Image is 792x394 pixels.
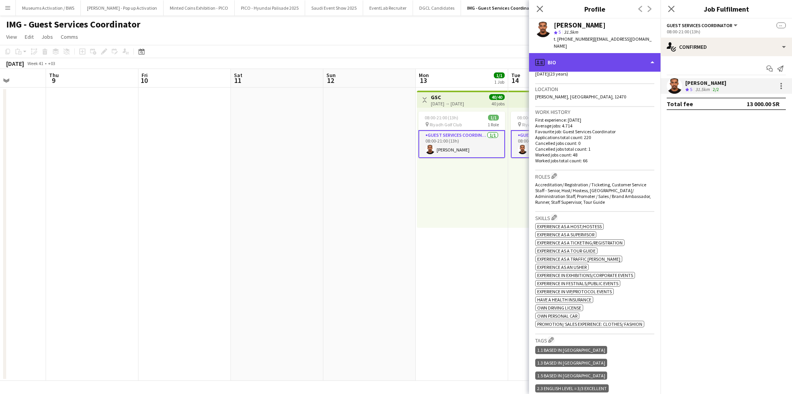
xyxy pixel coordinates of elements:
[535,336,654,344] h3: Tags
[41,33,53,40] span: Jobs
[535,359,607,367] div: 1.3 Based in [GEOGRAPHIC_DATA]
[713,86,719,92] app-skills-label: 2/2
[535,71,568,77] span: [DATE] (23 years)
[494,72,505,78] span: 1/1
[413,0,461,15] button: DGCL Candidates
[535,372,607,380] div: 1.5 Based in [GEOGRAPHIC_DATA]
[694,86,711,93] div: 31.5km
[537,280,618,286] span: Experience in Festivals/Public Events
[535,384,609,392] div: 2.3 English Level = 3/3 Excellent
[537,321,642,327] span: Promotion/ Sales Experience: Clothes/ Fashion
[48,60,55,66] div: +03
[690,86,692,92] span: 5
[325,76,336,85] span: 12
[667,22,732,28] span: Guest Services Coordinator
[537,297,591,303] span: Have a Health Insurance
[537,289,612,294] span: Experience in VIP/Protocol Events
[535,172,654,180] h3: Roles
[233,76,242,85] span: 11
[48,76,59,85] span: 9
[418,112,505,158] app-job-card: 08:00-21:00 (13h)1/1 Riyadh Golf Club1 RoleGuest Services Coordinator1/108:00-21:00 (13h)[PERSON_...
[535,123,654,129] p: Average jobs: 4.714
[425,115,458,120] span: 08:00-21:00 (13h)
[535,134,654,140] p: Applications total count: 220
[747,100,780,108] div: 13 000.00 SR
[38,32,56,42] a: Jobs
[537,248,596,254] span: Experience as a Tour Guide
[517,115,551,120] span: 08:00-21:00 (13h)
[558,29,561,35] span: 5
[363,0,413,15] button: EventLab Recruiter
[61,33,78,40] span: Comms
[494,79,504,85] div: 1 Job
[661,38,792,56] div: Confirmed
[430,122,462,127] span: Riyadh Golf Club
[661,4,792,14] h3: Job Fulfilment
[537,240,623,246] span: Experience as a Ticketing/Registration
[667,22,739,28] button: Guest Services Coordinator
[58,32,81,42] a: Comms
[535,108,654,115] h3: Work history
[489,94,505,100] span: 40/40
[529,4,661,14] h3: Profile
[685,79,726,86] div: [PERSON_NAME]
[234,72,242,79] span: Sat
[535,117,654,123] p: First experience: [DATE]
[140,76,148,85] span: 10
[537,224,602,229] span: Experience as a Host/Hostess
[667,100,693,108] div: Total fee
[25,33,34,40] span: Edit
[537,256,620,262] span: Experience as a Traffic [PERSON_NAME]
[511,130,597,158] app-card-role: Guest Services Coordinator1/108:00-21:00 (13h)[PERSON_NAME]
[488,122,499,127] span: 1 Role
[6,19,140,30] h1: IMG - Guest Services Coordinator
[326,72,336,79] span: Sun
[562,29,580,35] span: 31.5km
[6,60,24,67] div: [DATE]
[554,36,594,42] span: t. [PHONE_NUMBER]
[522,122,554,127] span: Riyadh Golf Club
[537,313,577,319] span: Own Personal Car
[777,22,786,28] span: --
[535,152,654,158] p: Worked jobs count: 48
[16,0,81,15] button: Museums Activation / BWS
[418,130,505,158] app-card-role: Guest Services Coordinator1/108:00-21:00 (13h)[PERSON_NAME]
[554,36,652,49] span: | [EMAIL_ADDRESS][DOMAIN_NAME]
[529,53,661,72] div: Bio
[535,129,654,134] p: Favourite job: Guest Services Coordinator
[535,86,654,93] h3: Location
[22,32,37,42] a: Edit
[511,72,520,79] span: Tue
[431,101,464,107] div: [DATE] → [DATE]
[511,112,597,158] app-job-card: 08:00-21:00 (13h)1/1 Riyadh Golf Club1 RoleGuest Services Coordinator1/108:00-21:00 (13h)[PERSON_...
[49,72,59,79] span: Thu
[535,140,654,146] p: Cancelled jobs count: 0
[535,94,626,100] span: [PERSON_NAME], [GEOGRAPHIC_DATA], 12470
[142,72,148,79] span: Fri
[537,232,594,237] span: Experience as a Supervisor
[537,272,633,278] span: Experience in Exhibitions/Corporate Events
[488,115,499,120] span: 1/1
[537,305,581,311] span: Own Driving License
[510,76,520,85] span: 14
[535,182,651,205] span: Accreditation/ Registration / Ticketing, Customer Service Staff - Senior, Host/ Hostess, [GEOGRAP...
[667,29,786,34] div: 08:00-21:00 (13h)
[554,22,606,29] div: [PERSON_NAME]
[419,72,429,79] span: Mon
[535,213,654,222] h3: Skills
[305,0,363,15] button: Saudi Event Show 2025
[164,0,235,15] button: Minted Coins Exhibition - PICO
[535,346,607,354] div: 1.1 Based in [GEOGRAPHIC_DATA]
[535,146,654,152] p: Cancelled jobs total count: 1
[535,158,654,163] p: Worked jobs total count: 66
[418,76,429,85] span: 13
[26,60,45,66] span: Week 41
[6,33,17,40] span: View
[461,0,542,15] button: IMG - Guest Services Coordinator
[235,0,305,15] button: PICO - Hyundai Palisade 2025
[3,32,20,42] a: View
[492,100,505,107] div: 40 jobs
[81,0,164,15] button: [PERSON_NAME] - Pop up Activation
